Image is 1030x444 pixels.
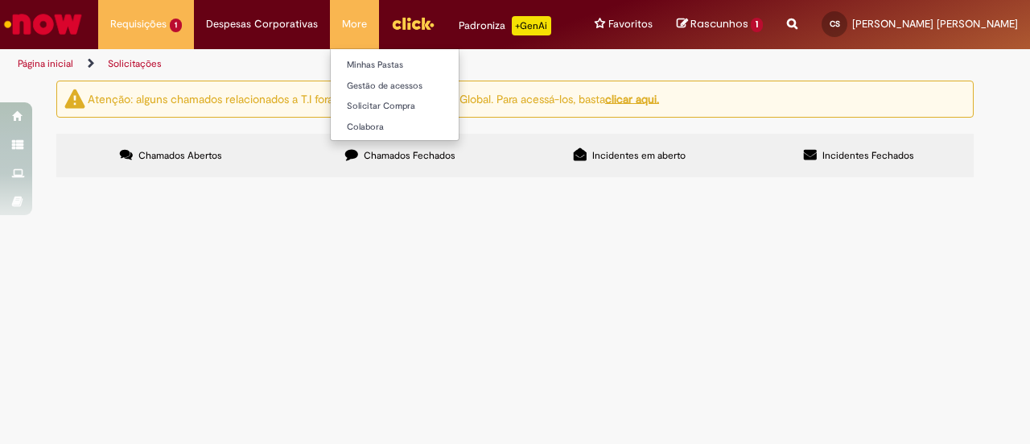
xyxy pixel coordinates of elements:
ul: More [330,48,459,141]
span: 1 [170,19,182,32]
span: Incidentes em aberto [592,149,686,162]
span: 1 [751,18,763,32]
a: Gestão de acessos [331,77,508,95]
a: Solicitar Compra [331,98,508,115]
img: ServiceNow [2,8,84,40]
span: CS [830,19,840,29]
span: Favoritos [608,16,653,32]
span: Despesas Corporativas [206,16,318,32]
span: Rascunhos [690,16,748,31]
span: [PERSON_NAME] [PERSON_NAME] [852,17,1018,31]
span: Requisições [110,16,167,32]
a: Página inicial [18,57,73,70]
a: Colabora [331,118,508,136]
span: Incidentes Fechados [822,149,914,162]
p: +GenAi [512,16,551,35]
a: Minhas Pastas [331,56,508,74]
a: Rascunhos [677,17,763,32]
img: click_logo_yellow_360x200.png [391,11,435,35]
span: More [342,16,367,32]
span: Chamados Abertos [138,149,222,162]
ng-bind-html: Atenção: alguns chamados relacionados a T.I foram migrados para o Portal Global. Para acessá-los,... [88,91,659,106]
span: Chamados Fechados [364,149,455,162]
a: Solicitações [108,57,162,70]
div: Padroniza [459,16,551,35]
ul: Trilhas de página [12,49,674,79]
a: clicar aqui. [605,91,659,106]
